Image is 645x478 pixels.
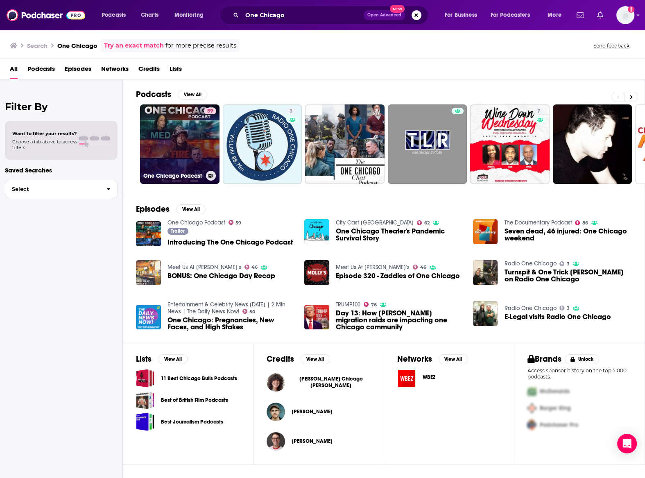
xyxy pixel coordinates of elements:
span: WBEZ [423,374,435,381]
button: View All [158,354,188,364]
a: Amanda Chicago Lewis [292,376,371,389]
a: Best Journalism Podcasts [161,417,223,426]
span: Day 13: How [PERSON_NAME] migration raids are impacting one Chicago community [336,310,463,331]
span: Lists [170,62,182,79]
span: [PERSON_NAME] Chicago [PERSON_NAME] [292,376,371,389]
img: Seven dead, 46 injured: One Chicago weekend [473,219,498,244]
span: Burger King [540,405,571,412]
a: Seven dead, 46 injured: One Chicago weekend [504,228,631,242]
a: Best of British Film Podcasts [136,391,154,409]
a: James D'Amato [267,432,285,451]
a: 59 [229,220,242,225]
img: One Chicago: Pregnancies, New Faces, and High Stakes [136,305,161,330]
span: 7 [537,107,540,116]
img: Day 13: How Trump's migration raids are impacting one Chicago community [304,305,329,330]
span: 59 [235,221,241,225]
a: All [10,62,18,79]
a: 76 [364,302,377,307]
a: One Chicago: Pregnancies, New Faces, and High Stakes [167,317,295,331]
a: Introducing The One Chicago Podcast [167,239,293,246]
button: open menu [439,9,487,22]
button: Show profile menu [616,6,634,24]
img: One Chicago Theater's Pandemic Survival Story [304,219,329,244]
img: Introducing The One Chicago Podcast [136,221,161,246]
span: 86 [582,221,588,225]
button: Select [5,180,118,198]
button: View All [439,354,468,364]
a: 59One Chicago Podcast [140,104,220,184]
h3: One Chicago Podcast [143,172,203,179]
div: Open Intercom Messenger [617,434,637,453]
a: Radio One Chicago [504,305,556,312]
span: Choose a tab above to access filters. [12,139,77,150]
button: Send feedback [591,42,632,49]
button: open menu [169,9,214,22]
span: 3 [290,107,292,116]
span: for more precise results [165,41,236,50]
a: 3 [559,261,570,266]
span: 3 [567,262,570,266]
a: 46 [244,265,258,270]
h2: Brands [527,354,561,364]
img: Second Pro Logo [524,400,540,417]
span: 46 [420,265,426,269]
span: Logged in as anna.andree [616,6,634,24]
a: 11 Best Chicago Bulls Podcasts [161,374,237,383]
a: TRUMP100 [336,301,360,308]
a: BONUS: One Chicago Day Recap [167,272,275,279]
a: Amanda Chicago Lewis [267,373,285,392]
a: 3 [223,104,302,184]
span: Podcasts [27,62,55,79]
img: E-Legal visits Radio One Chicago [473,301,498,326]
a: 86 [575,220,588,225]
a: PodcastsView All [136,89,207,100]
a: Try an exact match [104,41,164,50]
a: E-Legal visits Radio One Chicago [504,313,611,320]
a: Radio One Chicago [504,260,556,267]
a: Charts [136,9,163,22]
span: 62 [424,221,430,225]
a: Entertainment & Celebrity News Today | 2 Min News | The Daily News Now! [167,301,285,315]
a: WBEZ logoWBEZ [397,369,501,388]
h2: Episodes [136,204,170,214]
a: One Chicago Theater's Pandemic Survival Story [336,228,463,242]
button: James D'AmatoJames D'Amato [267,428,371,454]
a: Show notifications dropdown [573,8,587,22]
button: Ryan O’NeilRyan O’Neil [267,399,371,425]
p: Access sponsor history on the top 5,000 podcasts. [527,367,631,380]
a: Networks [101,62,129,79]
button: Unlock [565,354,600,364]
img: Ryan O’Neil [267,403,285,421]
h2: Podcasts [136,89,171,100]
span: 50 [249,310,255,314]
a: Credits [138,62,160,79]
img: Turnspit & One Trick Tony on Radio One Chicago [473,260,498,285]
a: 50 [242,309,256,314]
a: Episode 320 - Zaddies of One Chicago [336,272,460,279]
span: Trailer [171,229,185,233]
button: Amanda Chicago LewisAmanda Chicago Lewis [267,369,371,395]
button: open menu [485,9,542,22]
a: Best Journalism Podcasts [136,412,154,431]
img: WBEZ logo [397,369,416,388]
a: Meet Us At Molly‘s [167,264,241,271]
a: 11 Best Chicago Bulls Podcasts [136,369,154,387]
img: Episode 320 - Zaddies of One Chicago [304,260,329,285]
a: The Documentary Podcast [504,219,572,226]
span: Podchaser Pro [540,421,578,428]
